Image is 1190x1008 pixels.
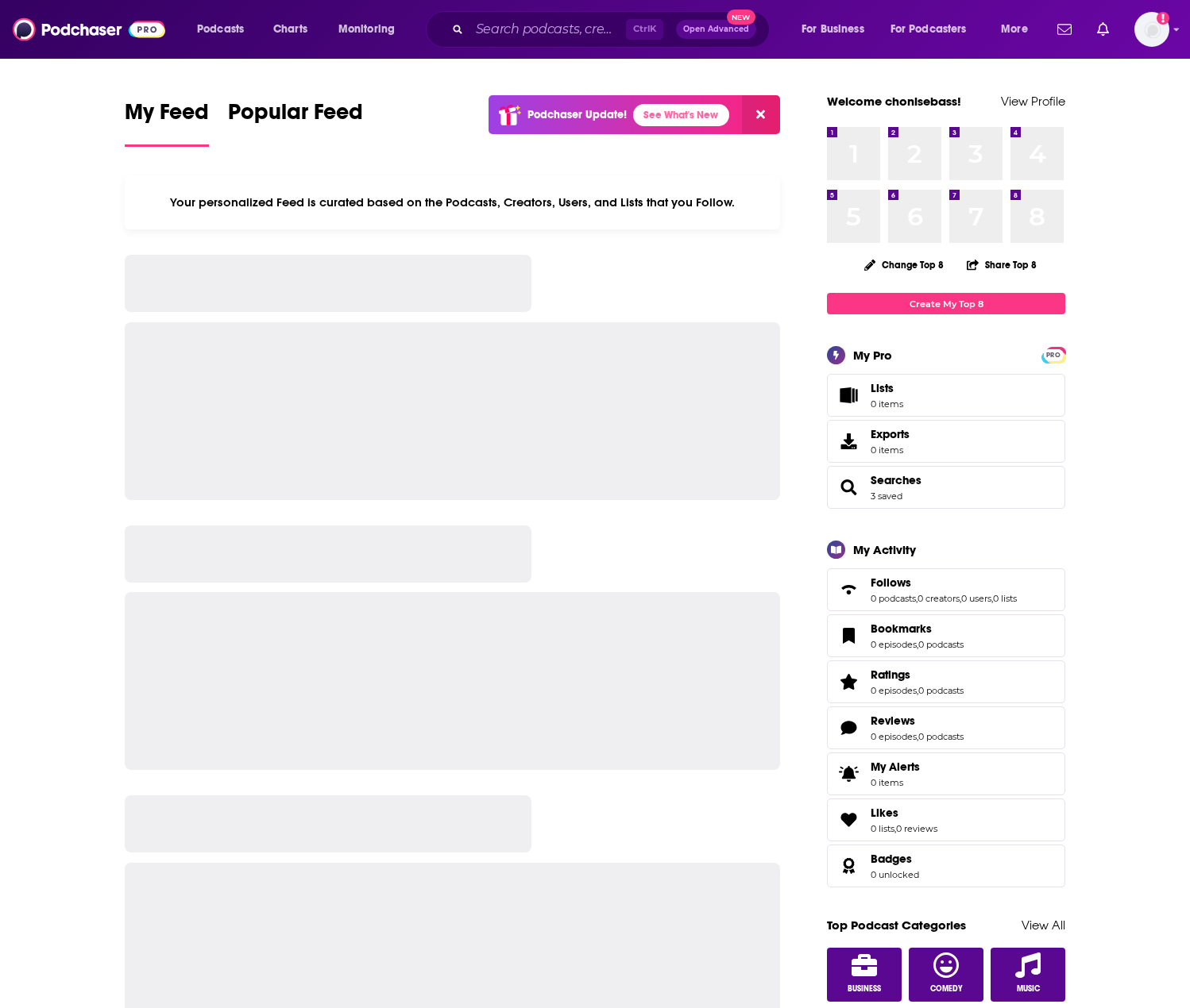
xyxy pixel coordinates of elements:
span: 0 items [871,777,920,788]
a: Likes [833,809,864,831]
span: Reviews [827,706,1065,749]
button: open menu [880,17,990,42]
a: Exports [827,420,1065,463]
span: Reviews [871,714,915,728]
svg: Add a profile image [1157,12,1169,25]
div: My Pro [853,348,892,363]
a: 0 episodes [871,685,917,696]
button: open menu [327,17,415,42]
span: My Alerts [833,763,864,785]
span: Badges [827,844,1065,887]
span: Lists [871,381,894,395]
a: Show notifications dropdown [1051,16,1078,43]
span: Monitoring [338,18,395,40]
span: Music [1017,984,1040,994]
button: open menu [186,17,265,42]
a: View Profile [1001,94,1065,109]
button: open menu [990,17,1048,42]
a: Charts [263,17,317,42]
span: Ratings [827,660,1065,703]
a: Bookmarks [833,625,864,647]
span: For Podcasters [891,18,967,40]
a: Bookmarks [871,621,964,636]
a: Show notifications dropdown [1091,16,1115,43]
a: Popular Feed [228,98,363,147]
span: My Alerts [871,760,920,774]
p: Podchaser Update! [527,108,627,121]
img: Podchaser - Follow, Share and Rate Podcasts [13,14,165,44]
span: Bookmarks [871,621,932,636]
span: Likes [871,806,898,820]
a: Create My Top 8 [827,293,1065,314]
a: Searches [833,476,864,498]
a: Business [827,948,902,1002]
span: , [991,593,993,604]
div: My Activity [853,542,916,557]
a: Comedy [909,948,983,1002]
a: 0 unlocked [871,869,919,880]
a: Ratings [871,668,964,682]
a: Welcome chonisebass! [827,94,961,109]
a: My Feed [125,98,209,147]
span: , [916,593,918,604]
span: Exports [871,427,910,441]
a: 0 users [961,593,991,604]
div: Search podcasts, credits, & more... [441,11,785,48]
a: Follows [833,579,864,601]
span: Open Advanced [683,25,749,33]
a: 0 reviews [896,823,937,834]
a: View All [1022,918,1065,933]
a: See What's New [633,104,729,126]
a: Badges [833,855,864,877]
span: Lists [871,381,903,395]
span: 0 items [871,444,910,456]
input: Search podcasts, credits, & more... [469,17,626,42]
span: , [894,823,896,834]
a: 0 podcasts [918,639,964,650]
a: Reviews [833,717,864,739]
span: PRO [1044,349,1063,361]
a: 0 episodes [871,639,917,650]
button: Open AdvancedNew [676,20,756,39]
button: Change Top 8 [855,255,953,275]
a: 3 saved [871,491,902,502]
span: Podcasts [197,18,244,40]
span: , [960,593,961,604]
span: For Business [802,18,864,40]
span: Bookmarks [827,614,1065,657]
button: Show profile menu [1134,12,1169,47]
span: Lists [833,384,864,406]
a: 0 lists [871,823,894,834]
a: Lists [827,374,1065,417]
span: Badges [871,852,912,866]
img: User Profile [1134,12,1169,47]
span: Follows [871,575,911,590]
span: Searches [827,466,1065,509]
span: More [1001,18,1028,40]
span: , [917,685,918,696]
a: Likes [871,806,937,820]
a: Music [991,948,1065,1002]
a: 0 episodes [871,731,917,742]
a: PRO [1044,348,1063,360]
span: My Feed [125,98,209,135]
span: Comedy [930,984,963,994]
a: Follows [871,575,1017,590]
a: 0 podcasts [871,593,916,604]
span: Ctrl K [626,19,663,40]
div: Your personalized Feed is curated based on the Podcasts, Creators, Users, and Lists that you Follow. [125,175,780,229]
span: Logged in as chonisebass [1134,12,1169,47]
a: Top Podcast Categories [827,918,966,933]
a: Reviews [871,714,964,728]
a: 0 podcasts [918,685,964,696]
span: Popular Feed [228,98,363,135]
a: 0 creators [918,593,960,604]
span: Business [848,984,881,994]
span: New [727,10,755,25]
span: , [917,731,918,742]
a: Badges [871,852,919,866]
a: Searches [871,473,921,487]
